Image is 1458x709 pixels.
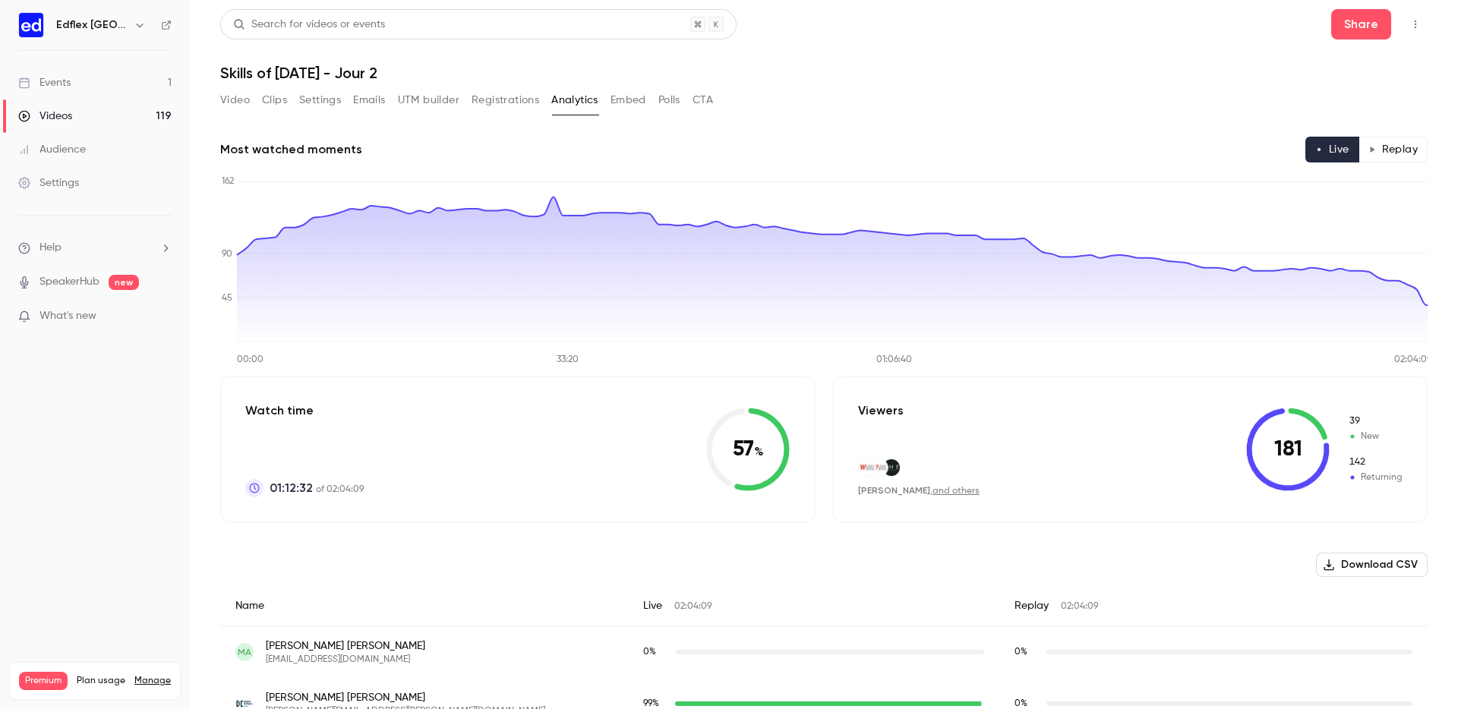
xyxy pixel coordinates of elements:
a: Manage [134,675,171,687]
img: Edflex France [19,13,43,37]
div: , [858,484,980,497]
img: urw.com [871,459,888,476]
button: Emails [353,88,385,112]
span: new [109,275,139,290]
tspan: 162 [222,177,234,186]
tspan: 90 [222,250,232,259]
span: Premium [19,672,68,690]
span: 0 % [1015,699,1027,708]
button: Live [1305,137,1359,162]
tspan: 45 [222,294,232,303]
h6: Edflex [GEOGRAPHIC_DATA] [56,17,128,33]
img: urw.com [859,459,876,476]
div: Events [18,75,71,90]
h2: Most watched moments [220,140,362,159]
button: Polls [658,88,680,112]
span: Plan usage [77,675,125,687]
p: of 02:04:09 [270,479,364,497]
span: 99 % [643,699,659,708]
tspan: 33:20 [557,355,579,364]
tspan: 02:04:09 [1394,355,1432,364]
span: New [1348,414,1403,428]
span: [PERSON_NAME] [PERSON_NAME] [266,638,425,654]
button: UTM builder [398,88,459,112]
span: Help [39,240,62,256]
span: [EMAIL_ADDRESS][DOMAIN_NAME] [266,654,425,666]
div: Settings [18,175,79,191]
a: SpeakerHub [39,274,99,290]
button: Embed [611,88,646,112]
div: mehdiadil000@gmail.com [220,626,1428,679]
span: Replay watch time [1015,645,1039,659]
div: Name [220,586,628,626]
button: Registrations [472,88,539,112]
div: Audience [18,142,86,157]
span: Returning [1348,455,1403,469]
span: 0 % [643,648,656,657]
span: Live watch time [643,645,667,659]
button: Settings [299,88,341,112]
img: partsholdingeurope.com [883,459,900,476]
h1: Skills of [DATE] - Jour 2 [220,64,1428,82]
span: 02:04:09 [1061,602,1098,611]
span: Returning [1348,471,1403,484]
div: Live [628,586,999,626]
div: Replay [999,586,1428,626]
span: MA [238,645,251,659]
tspan: 00:00 [237,355,264,364]
div: Search for videos or events [233,17,385,33]
span: [PERSON_NAME] [858,485,930,496]
button: Clips [262,88,287,112]
p: Viewers [858,402,904,420]
button: Replay [1359,137,1428,162]
span: [PERSON_NAME] [PERSON_NAME] [266,690,545,705]
span: 02:04:09 [674,602,712,611]
button: Download CSV [1316,553,1428,577]
span: New [1348,430,1403,443]
div: Videos [18,109,72,124]
button: CTA [693,88,713,112]
span: 0 % [1015,648,1027,657]
p: Watch time [245,402,364,420]
span: 01:12:32 [270,479,313,497]
button: Share [1331,9,1391,39]
tspan: 01:06:40 [876,355,912,364]
li: help-dropdown-opener [18,240,172,256]
span: What's new [39,308,96,324]
button: Analytics [551,88,598,112]
a: and others [933,487,980,496]
button: Video [220,88,250,112]
button: Top Bar Actions [1403,12,1428,36]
